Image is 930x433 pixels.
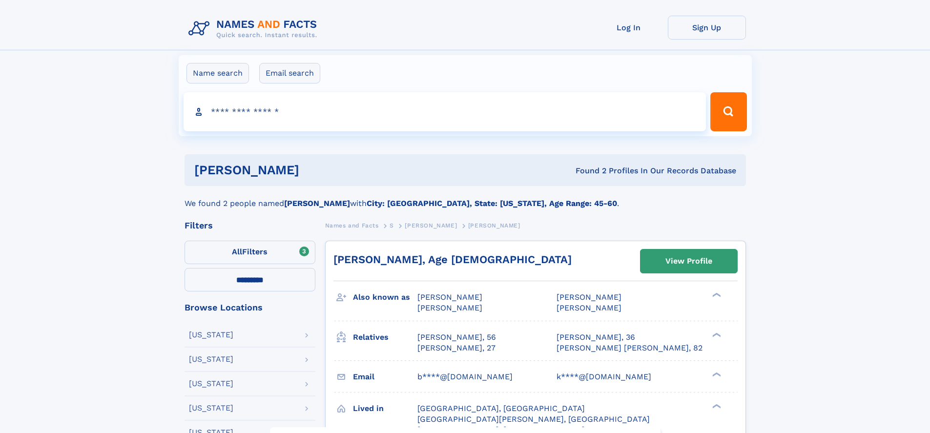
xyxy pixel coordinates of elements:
[557,303,621,312] span: [PERSON_NAME]
[390,222,394,229] span: S
[665,250,712,272] div: View Profile
[390,219,394,231] a: S
[641,249,737,273] a: View Profile
[284,199,350,208] b: [PERSON_NAME]
[437,165,736,176] div: Found 2 Profiles In Our Records Database
[232,247,242,256] span: All
[189,355,233,363] div: [US_STATE]
[185,186,746,209] div: We found 2 people named with .
[186,63,249,83] label: Name search
[668,16,746,40] a: Sign Up
[189,404,233,412] div: [US_STATE]
[405,219,457,231] a: [PERSON_NAME]
[353,369,417,385] h3: Email
[710,371,722,377] div: ❯
[194,164,437,176] h1: [PERSON_NAME]
[590,16,668,40] a: Log In
[405,222,457,229] span: [PERSON_NAME]
[353,400,417,417] h3: Lived in
[189,380,233,388] div: [US_STATE]
[710,403,722,409] div: ❯
[557,292,621,302] span: [PERSON_NAME]
[417,292,482,302] span: [PERSON_NAME]
[468,222,520,229] span: [PERSON_NAME]
[710,292,722,298] div: ❯
[417,343,496,353] a: [PERSON_NAME], 27
[185,303,315,312] div: Browse Locations
[325,219,379,231] a: Names and Facts
[417,414,650,424] span: [GEOGRAPHIC_DATA][PERSON_NAME], [GEOGRAPHIC_DATA]
[353,329,417,346] h3: Relatives
[353,289,417,306] h3: Also known as
[710,331,722,338] div: ❯
[367,199,617,208] b: City: [GEOGRAPHIC_DATA], State: [US_STATE], Age Range: 45-60
[333,253,572,266] a: [PERSON_NAME], Age [DEMOGRAPHIC_DATA]
[185,221,315,230] div: Filters
[184,92,706,131] input: search input
[417,332,496,343] a: [PERSON_NAME], 56
[259,63,320,83] label: Email search
[185,16,325,42] img: Logo Names and Facts
[185,241,315,264] label: Filters
[557,343,703,353] a: [PERSON_NAME] [PERSON_NAME], 82
[710,92,746,131] button: Search Button
[557,332,635,343] a: [PERSON_NAME], 36
[189,331,233,339] div: [US_STATE]
[417,404,585,413] span: [GEOGRAPHIC_DATA], [GEOGRAPHIC_DATA]
[417,303,482,312] span: [PERSON_NAME]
